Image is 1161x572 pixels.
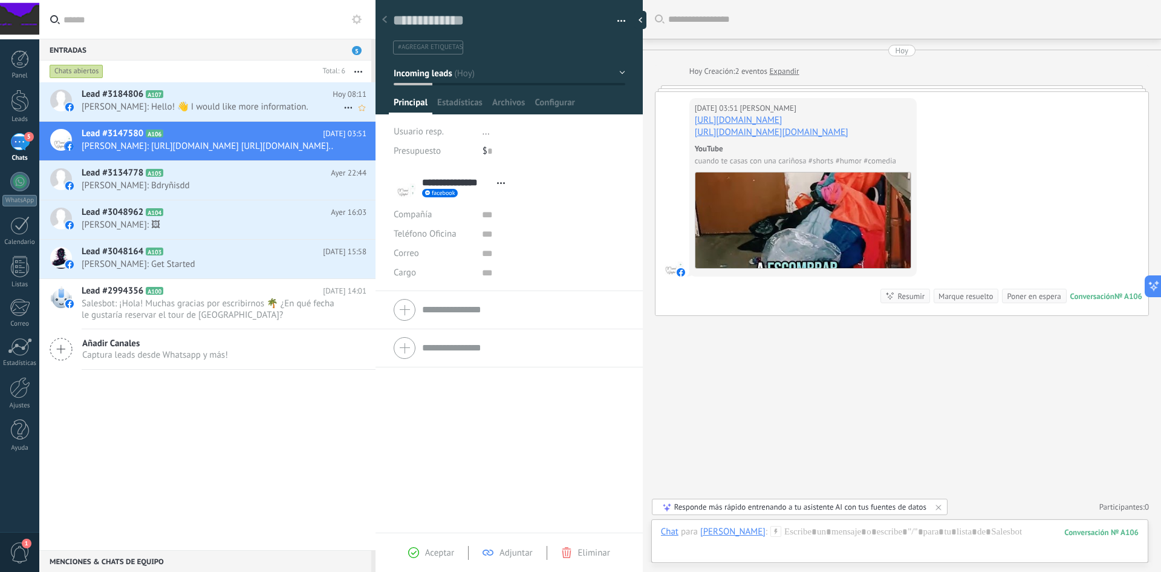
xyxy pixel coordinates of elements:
[323,128,366,140] span: [DATE] 03:51
[39,122,376,160] a: Lead #3147580 A106 [DATE] 03:51 [PERSON_NAME]: [URL][DOMAIN_NAME] [URL][DOMAIN_NAME]..
[695,114,782,126] a: [URL][DOMAIN_NAME]
[394,228,457,240] span: Teléfono Oficina
[82,338,228,349] span: Añadir Canales
[146,169,163,177] span: A105
[394,248,419,259] span: Correo
[65,260,74,269] img: facebook-sm.svg
[897,291,925,302] div: Resumir
[323,285,366,297] span: [DATE] 14:01
[22,539,31,548] span: 1
[1007,291,1061,302] div: Poner en espera
[681,526,698,538] span: para
[39,200,376,239] a: Lead #3048962 A104 Ayer 16:03 [PERSON_NAME]: 🖼
[689,65,799,77] div: Creación:
[82,140,343,152] span: [PERSON_NAME]: [URL][DOMAIN_NAME] [URL][DOMAIN_NAME]..
[896,45,909,56] div: Hoy
[2,116,37,123] div: Leads
[394,244,419,263] button: Correo
[82,285,143,297] span: Lead #2994356
[394,225,457,244] button: Teléfono Oficina
[65,221,74,229] img: facebook-sm.svg
[82,88,143,100] span: Lead #3184806
[938,291,993,302] div: Marque resuelto
[82,258,343,270] span: [PERSON_NAME]: Get Started
[437,97,483,114] span: Estadísticas
[39,39,371,61] div: Entradas
[2,195,37,206] div: WhatsApp
[394,268,416,277] span: Cargo
[24,132,34,142] span: 5
[695,102,740,114] div: [DATE] 03:51
[331,167,366,179] span: Ayer 22:44
[2,72,37,80] div: Panel
[769,65,799,77] a: Expandir
[146,90,163,98] span: A107
[82,167,143,179] span: Lead #3134778
[2,154,37,162] div: Chats
[65,103,74,111] img: facebook-sm.svg
[394,122,473,142] div: Usuario resp.
[394,142,473,161] div: Presupuesto
[2,281,37,289] div: Listas
[82,246,143,258] span: Lead #3048164
[1070,291,1114,301] div: Conversación
[695,127,848,138] a: [URL][DOMAIN_NAME][DOMAIN_NAME]
[677,268,685,277] img: facebook-sm.svg
[689,65,704,77] div: Hoy
[394,97,428,114] span: Principal
[82,128,143,140] span: Lead #3147580
[398,43,463,51] span: #agregar etiquetas
[2,238,37,246] div: Calendario
[39,82,376,121] a: Lead #3184806 A107 Hoy 08:11 [PERSON_NAME]: Hello! 👋 I would like more information.
[82,219,343,231] span: [PERSON_NAME]: 🖼
[82,206,143,219] span: Lead #3048962
[674,502,926,512] div: Responde más rápido entrenando a tu asistente AI con tus fuentes de datos
[146,248,163,255] span: A103
[146,208,163,216] span: A104
[352,46,362,55] span: 5
[766,526,767,538] span: :
[50,64,103,79] div: Chats abiertos
[394,263,473,283] div: Cargo
[740,102,796,114] span: Antonio Vasquez
[1114,291,1142,301] div: № A106
[146,130,163,137] span: A106
[82,101,343,113] span: [PERSON_NAME]: Hello! 👋 I would like more information.
[695,155,911,167] span: cuando te casas con una cariñosa #shorts #humor #comedia
[39,240,376,278] a: Lead #3048164 A103 [DATE] 15:58 [PERSON_NAME]: Get Started
[1145,502,1149,512] span: 0
[735,65,767,77] span: 2 eventos
[2,320,37,328] div: Correo
[634,11,646,29] div: Ocultar
[483,126,490,137] span: ...
[695,143,723,154] a: YouTube
[425,547,454,559] span: Aceptar
[394,205,473,225] div: Compañía
[65,300,74,308] img: facebook-sm.svg
[318,65,345,77] div: Total: 6
[146,287,163,295] span: A100
[333,88,366,100] span: Hoy 08:11
[2,402,37,410] div: Ajustes
[432,190,455,196] span: facebook
[82,349,228,361] span: Captura leads desde Whatsapp y más!
[82,298,343,321] span: Salesbot: ¡Hola! Muchas gracias por escribirnos 🌴 ¿En qué fecha le gustaría reservar el tour de [...
[39,550,371,572] div: Menciones & Chats de equipo
[331,206,366,219] span: Ayer 16:03
[2,444,37,452] div: Ayuda
[535,97,574,114] span: Configurar
[483,142,625,161] div: $
[492,97,525,114] span: Archivos
[499,547,533,559] span: Adjuntar
[323,246,366,258] span: [DATE] 15:58
[394,126,444,137] span: Usuario resp.
[394,145,441,157] span: Presupuesto
[2,360,37,367] div: Estadísticas
[662,255,683,277] span: Antonio Vasquez
[82,180,343,191] span: [PERSON_NAME]: Bdryñisdd
[700,526,766,537] div: Antonio Vasquez
[65,142,74,151] img: facebook-sm.svg
[39,161,376,200] a: Lead #3134778 A105 Ayer 22:44 [PERSON_NAME]: Bdryñisdd
[1099,502,1149,512] a: Participantes:0
[1064,527,1139,537] div: 106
